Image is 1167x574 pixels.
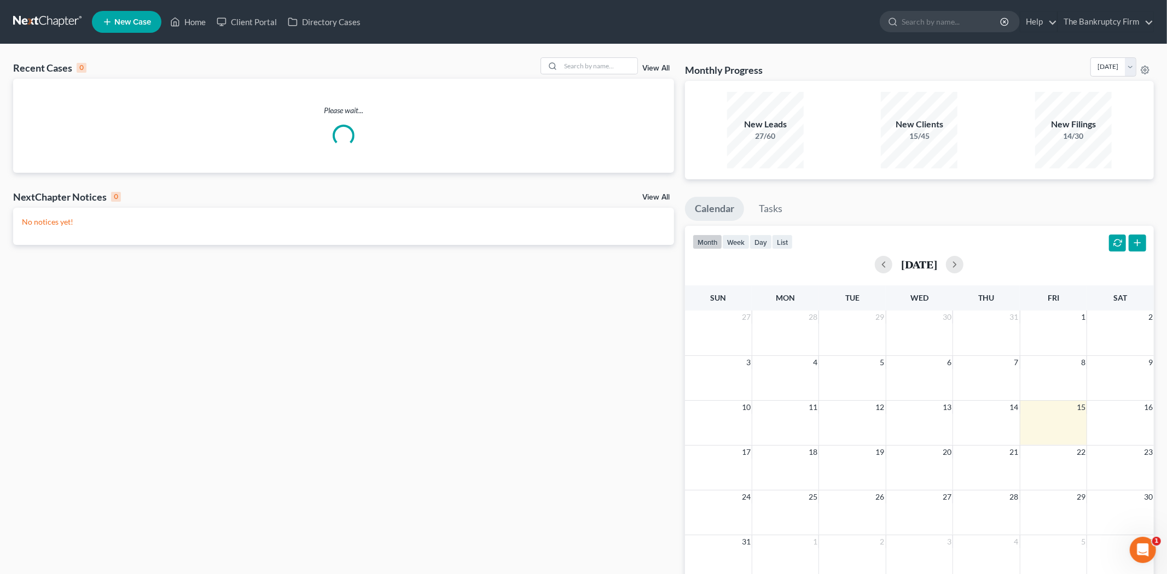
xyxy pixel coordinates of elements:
[875,446,886,459] span: 19
[727,118,804,131] div: New Leads
[879,356,886,369] span: 5
[1009,490,1020,503] span: 28
[1143,446,1154,459] span: 23
[1076,446,1087,459] span: 22
[722,235,750,249] button: week
[1080,535,1087,548] span: 5
[741,446,752,459] span: 17
[1009,401,1020,414] span: 14
[745,356,752,369] span: 3
[685,197,744,221] a: Calendar
[772,235,793,249] button: list
[750,235,772,249] button: day
[1058,12,1153,32] a: The Bankruptcy Firm
[875,311,886,324] span: 29
[711,293,727,302] span: Sun
[910,293,928,302] span: Wed
[942,446,953,459] span: 20
[1035,131,1112,142] div: 14/30
[1152,537,1161,546] span: 1
[1009,446,1020,459] span: 21
[808,490,818,503] span: 25
[13,61,86,74] div: Recent Cases
[1048,293,1059,302] span: Fri
[1080,311,1087,324] span: 1
[1147,356,1154,369] span: 9
[114,18,151,26] span: New Case
[1013,356,1020,369] span: 7
[1147,535,1154,548] span: 6
[111,192,121,202] div: 0
[165,12,211,32] a: Home
[693,235,722,249] button: month
[1143,401,1154,414] span: 16
[561,58,637,74] input: Search by name...
[642,194,670,201] a: View All
[1130,537,1156,563] iframe: Intercom live chat
[1009,311,1020,324] span: 31
[1035,118,1112,131] div: New Filings
[282,12,366,32] a: Directory Cases
[946,356,953,369] span: 6
[741,311,752,324] span: 27
[685,63,763,77] h3: Monthly Progress
[1076,401,1087,414] span: 15
[1076,490,1087,503] span: 29
[942,401,953,414] span: 13
[1020,12,1057,32] a: Help
[727,131,804,142] div: 27/60
[978,293,994,302] span: Thu
[642,65,670,72] a: View All
[875,401,886,414] span: 12
[875,490,886,503] span: 26
[13,190,121,203] div: NextChapter Notices
[749,197,792,221] a: Tasks
[22,216,665,227] p: No notices yet!
[808,311,818,324] span: 28
[946,535,953,548] span: 3
[881,118,957,131] div: New Clients
[13,105,674,116] p: Please wait...
[741,401,752,414] span: 10
[77,63,86,73] div: 0
[879,535,886,548] span: 2
[942,490,953,503] span: 27
[901,259,937,270] h2: [DATE]
[741,535,752,548] span: 31
[812,356,818,369] span: 4
[741,490,752,503] span: 24
[1013,535,1020,548] span: 4
[942,311,953,324] span: 30
[808,446,818,459] span: 18
[902,11,1002,32] input: Search by name...
[808,401,818,414] span: 11
[1147,311,1154,324] span: 2
[812,535,818,548] span: 1
[776,293,795,302] span: Mon
[881,131,957,142] div: 15/45
[1080,356,1087,369] span: 8
[211,12,282,32] a: Client Portal
[845,293,860,302] span: Tue
[1143,490,1154,503] span: 30
[1113,293,1127,302] span: Sat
